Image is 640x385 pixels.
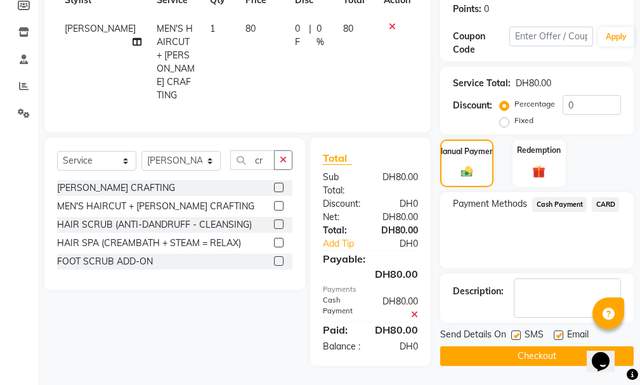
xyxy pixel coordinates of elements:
button: Apply [598,27,634,46]
div: HAIR SCRUB (ANTI-DANDRUFF - CLEANSING) [57,218,252,232]
iframe: chat widget [587,334,627,372]
span: MEN'S HAIRCUT + [PERSON_NAME] CRAFTING [157,23,195,101]
span: | [309,22,311,49]
span: 80 [245,23,256,34]
span: 80 [343,23,353,34]
div: Balance : [313,340,370,353]
div: Paid: [313,322,365,337]
div: 0 [484,3,489,16]
span: Email [567,328,589,344]
span: Payment Methods [453,197,527,211]
span: 1 [210,23,215,34]
input: Enter Offer / Coupon Code [509,27,593,46]
button: Checkout [440,346,634,366]
span: Cash Payment [532,197,587,212]
div: DH80.00 [516,77,551,90]
div: Points: [453,3,481,16]
div: Total: [313,224,370,237]
div: DH0 [370,197,428,211]
div: DH80.00 [365,322,428,337]
div: Coupon Code [453,30,509,56]
label: Fixed [514,115,533,126]
span: 0 % [317,22,328,49]
div: Sub Total: [313,171,370,197]
span: [PERSON_NAME] [65,23,136,34]
div: Cash Payment [313,295,370,322]
div: DH80.00 [370,224,428,237]
div: DH80.00 [370,295,428,322]
label: Redemption [517,145,561,156]
span: SMS [525,328,544,344]
div: FOOT SCRUB ADD-ON [57,255,153,268]
input: Search or Scan [230,150,275,170]
div: [PERSON_NAME] CRAFTING [57,181,175,195]
div: Service Total: [453,77,511,90]
div: Net: [313,211,370,224]
div: DH80.00 [313,266,428,282]
div: DH0 [380,237,428,251]
div: DH80.00 [370,171,428,197]
div: DH80.00 [370,211,428,224]
div: Payments [323,284,418,295]
div: MEN'S HAIRCUT + [PERSON_NAME] CRAFTING [57,200,254,213]
span: 0 F [295,22,304,49]
div: Description: [453,285,504,298]
div: Payable: [313,251,428,266]
img: _cash.svg [457,165,476,178]
div: DH0 [370,340,428,353]
span: CARD [592,197,619,212]
span: Total [323,152,352,165]
div: Discount: [453,99,492,112]
span: Send Details On [440,328,506,344]
img: _gift.svg [528,164,549,179]
div: Discount: [313,197,370,211]
div: HAIR SPA (CREAMBATH + STEAM = RELAX) [57,237,241,250]
a: Add Tip [313,237,380,251]
label: Manual Payment [436,146,497,157]
label: Percentage [514,98,555,110]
